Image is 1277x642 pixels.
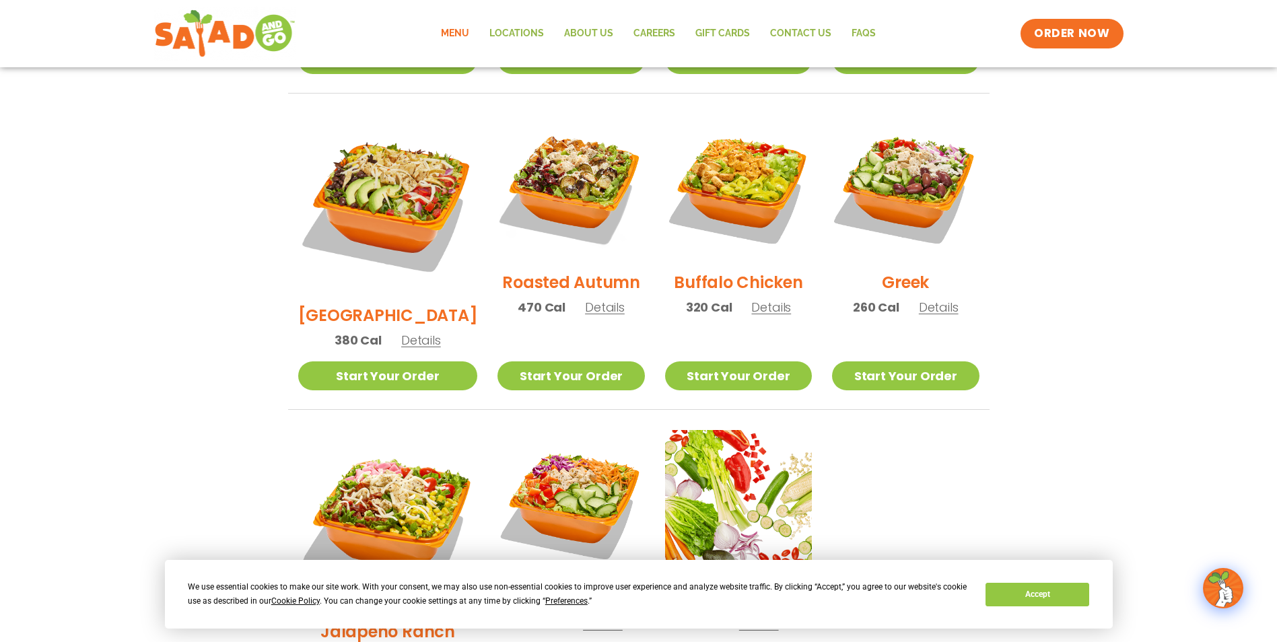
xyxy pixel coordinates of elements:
[665,114,812,260] img: Product photo for Buffalo Chicken Salad
[1034,26,1109,42] span: ORDER NOW
[919,299,959,316] span: Details
[298,114,478,293] img: Product photo for BBQ Ranch Salad
[623,18,685,49] a: Careers
[401,332,441,349] span: Details
[154,7,296,61] img: new-SAG-logo-768×292
[882,271,929,294] h2: Greek
[298,361,478,390] a: Start Your Order
[271,596,320,606] span: Cookie Policy
[298,304,478,327] h2: [GEOGRAPHIC_DATA]
[479,18,554,49] a: Locations
[431,18,886,49] nav: Menu
[665,430,812,577] img: Product photo for Build Your Own
[188,580,969,608] div: We use essential cookies to make our site work. With your consent, we may also use non-essential ...
[986,583,1089,606] button: Accept
[1021,19,1123,48] a: ORDER NOW
[165,560,1113,629] div: Cookie Consent Prompt
[1204,569,1242,607] img: wpChatIcon
[686,298,732,316] span: 320 Cal
[760,18,841,49] a: Contact Us
[298,430,478,610] img: Product photo for Jalapeño Ranch Salad
[497,430,644,577] img: Product photo for Thai Salad
[502,271,640,294] h2: Roasted Autumn
[841,18,886,49] a: FAQs
[335,331,382,349] span: 380 Cal
[685,18,760,49] a: GIFT CARDS
[497,114,644,260] img: Product photo for Roasted Autumn Salad
[554,18,623,49] a: About Us
[431,18,479,49] a: Menu
[585,299,625,316] span: Details
[751,299,791,316] span: Details
[674,271,802,294] h2: Buffalo Chicken
[832,361,979,390] a: Start Your Order
[853,298,899,316] span: 260 Cal
[832,114,979,260] img: Product photo for Greek Salad
[497,361,644,390] a: Start Your Order
[518,298,565,316] span: 470 Cal
[545,596,588,606] span: Preferences
[665,361,812,390] a: Start Your Order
